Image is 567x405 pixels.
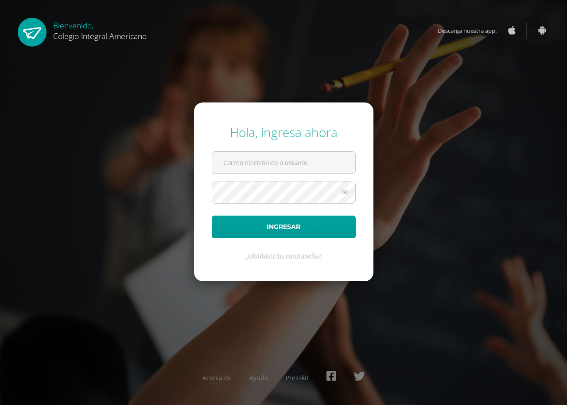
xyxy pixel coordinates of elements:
[53,31,147,41] span: Colegio Integral Americano
[202,374,232,382] a: Acerca de
[212,124,356,141] div: Hola, ingresa ahora
[53,18,147,41] div: Bienvenido,
[249,374,268,382] a: Ayuda
[438,22,505,39] span: Descarga nuestra app:
[286,374,309,382] a: Presskit
[212,152,355,173] input: Correo electrónico o usuario
[212,216,356,238] button: Ingresar
[245,252,322,260] a: ¿Olvidaste tu contraseña?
